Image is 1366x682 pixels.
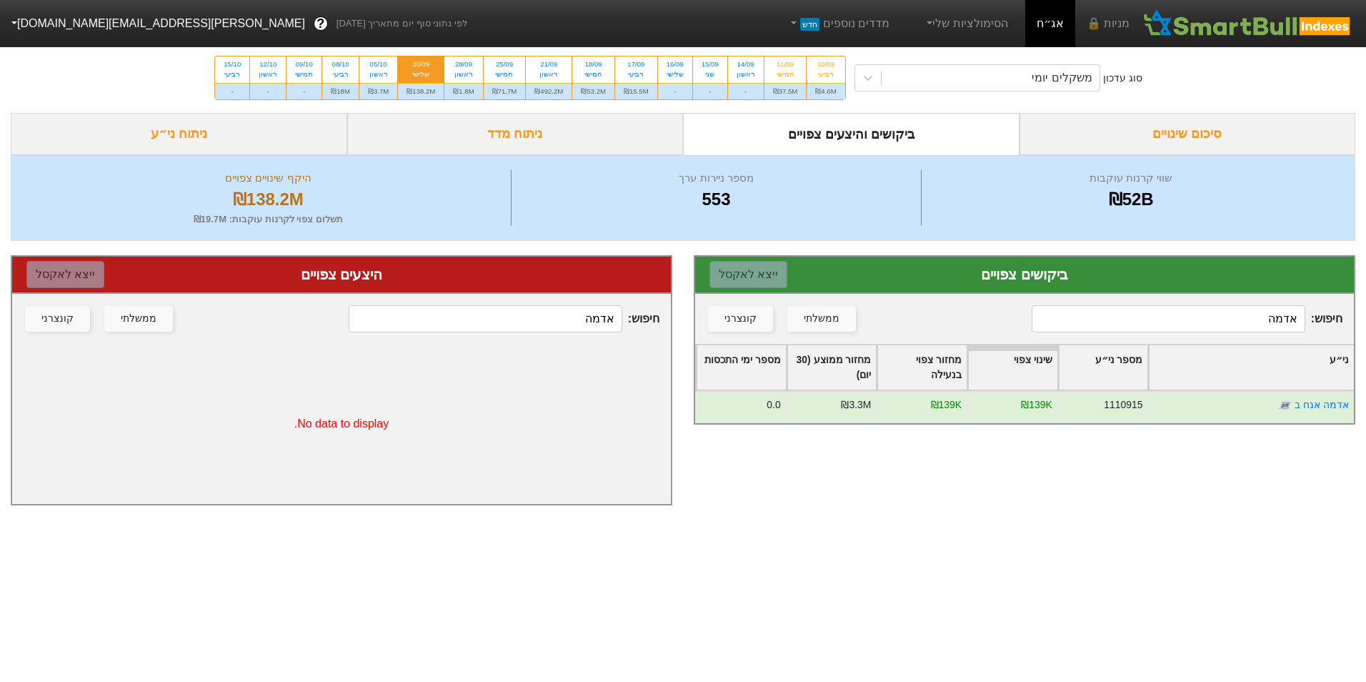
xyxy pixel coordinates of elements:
div: ₪139K [1021,397,1052,412]
div: 16/09 [667,59,684,69]
div: סיכום שינויים [1019,113,1356,155]
div: - [250,83,286,99]
div: מספר ניירות ערך [515,170,918,187]
div: 15/10 [224,59,241,69]
div: ₪15.5M [615,83,657,99]
div: ₪71.7M [484,83,526,99]
div: 28/09 [453,59,474,69]
div: 21/09 [534,59,563,69]
span: ? [316,14,324,34]
div: רביעי [624,69,649,79]
div: 14/09 [737,59,755,69]
div: ₪53.2M [572,83,614,99]
div: שווי קרנות עוקבות [925,170,1337,187]
div: 05/10 [368,59,389,69]
div: חמישי [581,69,606,79]
div: ביקושים והיצעים צפויים [683,113,1019,155]
input: 553 רשומות... [1032,305,1305,332]
div: ניתוח מדד [347,113,684,155]
div: ₪3.7M [359,83,397,99]
div: ₪4.6M [807,83,844,99]
div: ראשון [534,69,563,79]
div: 15/09 [702,59,719,69]
div: 25/09 [492,59,517,69]
div: - [215,83,249,99]
img: SmartBull [1141,9,1355,38]
div: רביעי [815,69,836,79]
span: חיפוש : [349,305,659,332]
div: Toggle SortBy [968,345,1057,390]
div: ₪18M [322,83,359,99]
div: ראשון [453,69,474,79]
div: ביקושים צפויים [709,264,1340,285]
a: מדדים נוספיםחדש [782,9,895,38]
div: - [728,83,764,99]
div: רביעי [224,69,241,79]
div: - [658,83,692,99]
div: 12/10 [259,59,277,69]
div: ₪3.3M [841,397,871,412]
div: ₪138.2M [398,83,444,99]
div: 0.0 [767,397,780,412]
div: Toggle SortBy [1149,345,1354,390]
div: חמישי [492,69,517,79]
a: אדמה אגח ב [1295,399,1349,410]
div: משקלים יומי [1032,69,1092,87]
div: Toggle SortBy [697,345,786,390]
div: ממשלתי [121,311,156,327]
input: 0 רשומות... [349,305,622,332]
div: Toggle SortBy [877,345,967,390]
button: ייצא לאקסל [709,261,787,288]
div: 11/09 [773,59,798,69]
div: ראשון [368,69,389,79]
div: שלישי [667,69,684,79]
div: 553 [515,187,918,212]
div: שני [702,69,719,79]
div: ₪492.2M [526,83,572,99]
span: חיפוש : [1032,305,1342,332]
div: 09/10 [295,59,313,69]
div: - [286,83,321,99]
div: קונצרני [41,311,74,327]
div: ראשון [259,69,277,79]
div: 17/09 [624,59,649,69]
div: חמישי [773,69,798,79]
div: Toggle SortBy [1059,345,1148,390]
div: - [693,83,727,99]
div: 08/10 [331,59,350,69]
button: קונצרני [708,306,773,332]
div: חמישי [295,69,313,79]
div: ניתוח ני״ע [11,113,347,155]
div: ₪138.2M [29,187,507,212]
div: סוג עדכון [1103,71,1142,86]
div: שלישי [407,69,435,79]
div: תשלום צפוי לקרנות עוקבות : ₪19.7M [29,212,507,227]
div: היצעים צפויים [26,264,657,285]
div: 1110915 [1104,397,1142,412]
div: 30/09 [407,59,435,69]
button: ייצא לאקסל [26,261,104,288]
div: היקף שינויים צפויים [29,170,507,187]
button: קונצרני [25,306,90,332]
div: רביעי [331,69,350,79]
a: הסימולציות שלי [918,9,1014,38]
div: ₪139K [931,397,962,412]
button: ממשלתי [787,306,856,332]
div: ₪1.8M [444,83,482,99]
div: Toggle SortBy [787,345,877,390]
span: חדש [800,18,819,31]
div: ₪52B [925,187,1337,212]
div: No data to display. [12,344,671,504]
button: ממשלתי [104,306,173,332]
img: tase link [1278,398,1292,412]
div: ממשלתי [804,311,839,327]
div: קונצרני [724,311,757,327]
div: 10/09 [815,59,836,69]
div: ראשון [737,69,755,79]
div: 18/09 [581,59,606,69]
span: לפי נתוני סוף יום מתאריך [DATE] [336,16,467,31]
div: ₪37.5M [764,83,807,99]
